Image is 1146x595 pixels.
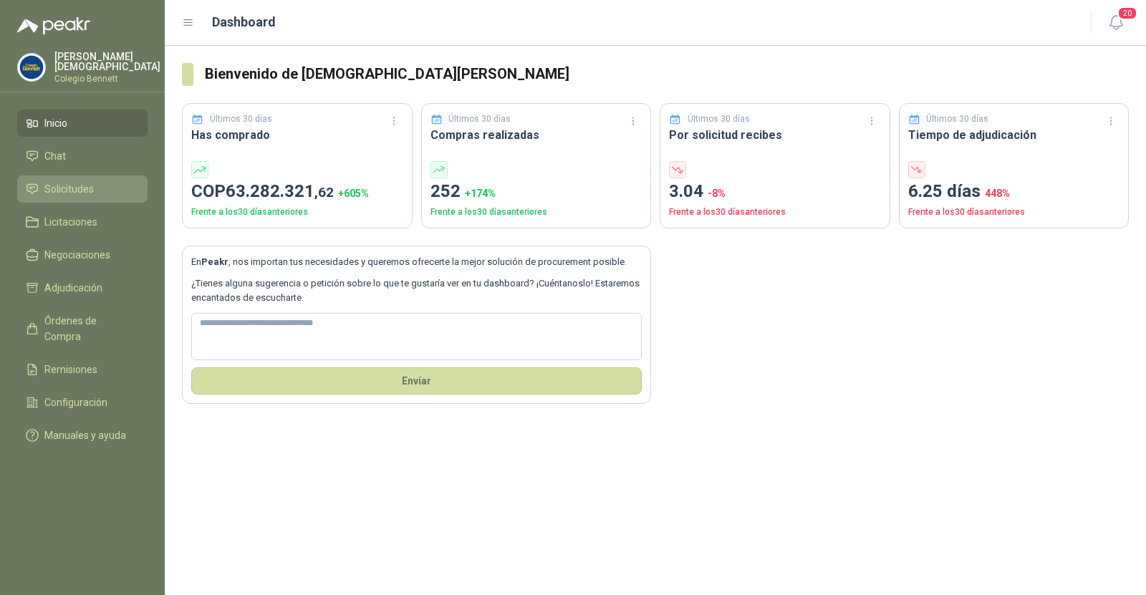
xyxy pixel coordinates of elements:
p: 252 [430,178,642,205]
a: Inicio [17,110,148,137]
span: + 605 % [338,188,369,199]
p: Últimos 30 días [448,112,511,126]
p: 3.04 [669,178,881,205]
p: ¿Tienes alguna sugerencia o petición sobre lo que te gustaría ver en tu dashboard? ¡Cuéntanoslo! ... [191,276,642,306]
b: Peakr [201,256,228,267]
span: Negociaciones [44,247,110,263]
span: Licitaciones [44,214,97,230]
h1: Dashboard [212,12,276,32]
span: Inicio [44,115,67,131]
img: Company Logo [18,54,45,81]
p: 6.25 días [908,178,1120,205]
p: Frente a los 30 días anteriores [908,205,1120,219]
p: COP [191,178,403,205]
span: 448 % [985,188,1010,199]
h3: Por solicitud recibes [669,126,881,144]
span: Configuración [44,395,107,410]
button: Envíar [191,367,642,395]
span: 63.282.321 [226,181,334,201]
a: Solicitudes [17,175,148,203]
p: Frente a los 30 días anteriores [191,205,403,219]
span: Chat [44,148,66,164]
a: Manuales y ayuda [17,422,148,449]
img: Logo peakr [17,17,90,34]
span: Órdenes de Compra [44,313,134,344]
a: Configuración [17,389,148,416]
p: Frente a los 30 días anteriores [430,205,642,219]
h3: Bienvenido de [DEMOGRAPHIC_DATA][PERSON_NAME] [205,63,1129,85]
p: Últimos 30 días [210,112,272,126]
span: ,62 [314,184,334,200]
a: Remisiones [17,356,148,383]
p: [PERSON_NAME] [DEMOGRAPHIC_DATA] [54,52,160,72]
span: + 174 % [465,188,496,199]
span: Remisiones [44,362,97,377]
p: Últimos 30 días [926,112,988,126]
span: Solicitudes [44,181,94,197]
a: Licitaciones [17,208,148,236]
a: Negociaciones [17,241,148,269]
span: 20 [1117,6,1137,20]
button: 20 [1103,10,1129,36]
a: Órdenes de Compra [17,307,148,350]
p: Colegio Bennett [54,74,160,83]
h3: Compras realizadas [430,126,642,144]
span: -8 % [708,188,726,199]
h3: Tiempo de adjudicación [908,126,1120,144]
p: Últimos 30 días [688,112,750,126]
p: Frente a los 30 días anteriores [669,205,881,219]
span: Adjudicación [44,280,102,296]
h3: Has comprado [191,126,403,144]
span: Manuales y ayuda [44,427,126,443]
a: Chat [17,142,148,170]
a: Adjudicación [17,274,148,301]
p: En , nos importan tus necesidades y queremos ofrecerte la mejor solución de procurement posible. [191,255,642,269]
